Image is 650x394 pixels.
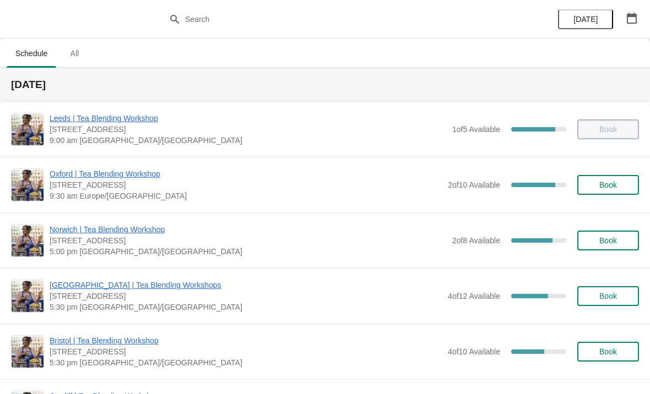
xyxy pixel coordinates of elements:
[452,236,500,245] span: 2 of 8 Available
[448,347,500,356] span: 4 of 10 Available
[599,347,617,356] span: Book
[452,125,500,134] span: 1 of 5 Available
[50,246,447,257] span: 5:00 pm [GEOGRAPHIC_DATA]/[GEOGRAPHIC_DATA]
[50,168,442,179] span: Oxford | Tea Blending Workshop
[558,9,613,29] button: [DATE]
[50,124,447,135] span: [STREET_ADDRESS]
[577,342,639,362] button: Book
[50,113,447,124] span: Leeds | Tea Blending Workshop
[448,180,500,189] span: 2 of 10 Available
[12,169,44,201] img: Oxford | Tea Blending Workshop | 23 High Street, Oxford, OX1 4AH | 9:30 am Europe/London
[12,225,44,256] img: Norwich | Tea Blending Workshop | 9 Back Of The Inns, Norwich NR2 1PT, UK | 5:00 pm Europe/London
[50,135,447,146] span: 9:00 am [GEOGRAPHIC_DATA]/[GEOGRAPHIC_DATA]
[12,113,44,145] img: Leeds | Tea Blending Workshop | Unit 42, Queen Victoria St, Victoria Quarter, Leeds, LS1 6BE | 9:...
[573,15,598,24] span: [DATE]
[50,335,442,346] span: Bristol | Tea Blending Workshop
[50,190,442,201] span: 9:30 am Europe/[GEOGRAPHIC_DATA]
[577,286,639,306] button: Book
[12,280,44,312] img: Glasgow | Tea Blending Workshops | 215 Byres Road, Glasgow G12 8UD, UK | 5:30 pm Europe/London
[577,175,639,195] button: Book
[12,336,44,368] img: Bristol | Tea Blending Workshop | 73 Park Street, Bristol, BS1 5PB | 5:30 pm Europe/London
[50,235,447,246] span: [STREET_ADDRESS]
[448,292,500,300] span: 4 of 12 Available
[61,43,88,63] span: All
[11,79,639,90] h2: [DATE]
[50,302,442,313] span: 5:30 pm [GEOGRAPHIC_DATA]/[GEOGRAPHIC_DATA]
[50,346,442,357] span: [STREET_ADDRESS]
[50,357,442,368] span: 5:30 pm [GEOGRAPHIC_DATA]/[GEOGRAPHIC_DATA]
[50,224,447,235] span: Norwich | Tea Blending Workshop
[577,231,639,250] button: Book
[7,43,56,63] span: Schedule
[50,179,442,190] span: [STREET_ADDRESS]
[599,292,617,300] span: Book
[599,180,617,189] span: Book
[50,291,442,302] span: [STREET_ADDRESS]
[599,236,617,245] span: Book
[185,9,487,29] input: Search
[50,280,442,291] span: [GEOGRAPHIC_DATA] | Tea Blending Workshops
